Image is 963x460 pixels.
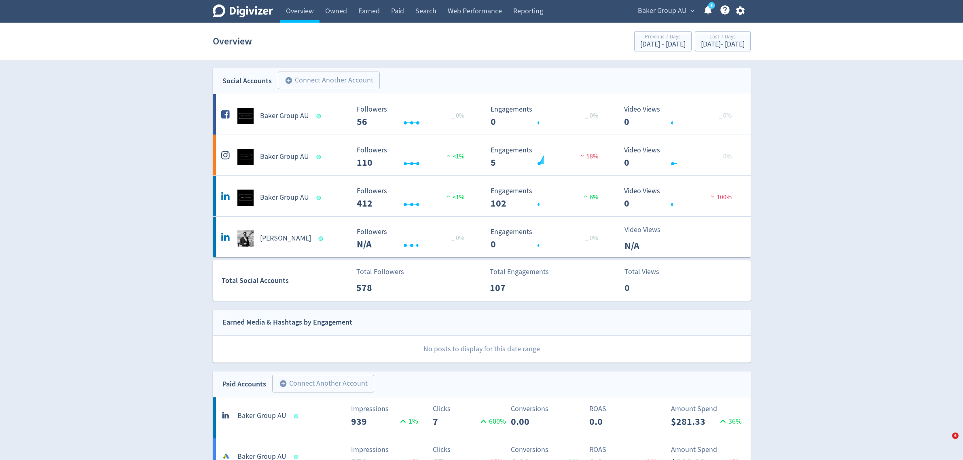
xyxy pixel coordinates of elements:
span: <1% [444,152,464,160]
a: 5 [708,2,715,9]
button: Connect Another Account [278,72,380,89]
button: Previous 7 Days[DATE] - [DATE] [634,31,692,51]
svg: Followers --- [353,187,474,209]
a: Baker Group AUImpressions9391%Clicks7600%Conversions0.00ROAS0.0Amount Spend$281.3336% [213,397,751,438]
span: _ 0% [585,234,598,242]
svg: Engagements 102 [487,187,608,209]
a: Connect Another Account [266,376,374,392]
h5: Baker Group AU [260,111,309,121]
h5: Baker Group AU [237,411,286,421]
svg: Video Views 0 [620,187,741,209]
h5: [PERSON_NAME] [260,234,311,243]
h5: Baker Group AU [260,152,309,162]
p: No posts to display for this date range [213,336,751,363]
div: Previous 7 Days [640,34,686,41]
div: Total Social Accounts [222,275,351,287]
span: _ 0% [719,152,732,160]
p: Amount Spend [671,403,744,414]
div: Earned Media & Hashtags by Engagement [222,317,352,328]
p: Clicks [433,444,506,455]
p: Conversions [511,444,584,455]
span: _ 0% [451,112,464,120]
p: Impressions [351,403,424,414]
svg: Engagements 5 [487,146,608,168]
svg: Followers --- [353,106,474,127]
span: _ 0% [719,112,732,120]
img: negative-performance.svg [578,152,586,158]
span: Data last synced: 15 Sep 2025, 11:02am (AEST) [318,236,325,241]
a: Baker Group AU undefinedBaker Group AU Followers --- Followers 412 <1% Engagements 102 Engagement... [213,176,751,216]
span: 4 [952,433,959,439]
h5: Baker Group AU [260,193,309,203]
img: negative-performance.svg [709,193,717,199]
a: Connect Another Account [272,73,380,89]
span: _ 0% [585,112,598,120]
p: N/A [624,238,671,253]
button: Baker Group AU [635,4,696,17]
a: Scott Baker undefined[PERSON_NAME] Followers --- _ 0% Followers N/A Engagements 0 Engagements 0 _... [213,217,751,257]
span: 6% [582,193,598,201]
p: Total Views [624,266,671,277]
p: 0 [624,281,671,295]
a: Baker Group AU undefinedBaker Group AU Followers --- _ 0% Followers 56 Engagements 0 Engagements ... [213,94,751,135]
p: ROAS [589,444,662,455]
p: Amount Spend [671,444,744,455]
svg: Followers --- [353,146,474,168]
span: expand_more [689,7,696,15]
div: [DATE] - [DATE] [701,41,745,48]
img: positive-performance.svg [582,193,590,199]
p: Clicks [433,403,506,414]
span: Data last synced: 15 Sep 2025, 1:01am (AEST) [316,196,323,200]
svg: Followers --- [353,228,474,249]
p: Impressions [351,444,424,455]
text: 5 [710,3,712,8]
p: 939 [351,414,398,429]
img: positive-performance.svg [444,193,453,199]
span: add_circle [279,380,287,388]
button: Connect Another Account [272,375,374,392]
p: Total Engagements [490,266,549,277]
span: 58% [578,152,598,160]
img: positive-performance.svg [444,152,453,158]
h1: Overview [213,28,252,54]
p: 0.0 [589,414,636,429]
svg: linkedin [221,409,231,419]
svg: Engagements 0 [487,106,608,127]
img: Scott Baker undefined [237,230,254,247]
span: Data last synced: 15 Sep 2025, 4:01am (AEST) [316,114,323,118]
img: Baker Group AU undefined [237,149,254,165]
span: Baker Group AU [638,4,687,17]
span: add_circle [285,76,293,84]
iframe: Intercom live chat [935,433,955,452]
p: Total Followers [356,266,404,277]
p: ROAS [589,403,662,414]
p: 7 [433,414,478,429]
img: Baker Group AU undefined [237,108,254,124]
span: 100% [709,193,732,201]
p: 107 [490,281,536,295]
div: Social Accounts [222,75,272,87]
span: Data last synced: 14 Sep 2025, 8:01pm (AEST) [294,414,301,418]
p: 600 % [478,416,506,427]
p: $281.33 [671,414,717,429]
p: 0.00 [511,414,557,429]
div: [DATE] - [DATE] [640,41,686,48]
a: Baker Group AU undefinedBaker Group AU Followers --- Followers 110 <1% Engagements 5 Engagements ... [213,135,751,175]
button: Last 7 Days[DATE]- [DATE] [695,31,751,51]
span: _ 0% [451,234,464,242]
svg: Video Views 0 [620,146,741,168]
svg: Engagements 0 [487,228,608,249]
span: <1% [444,193,464,201]
p: 578 [356,281,403,295]
span: Data last synced: 14 Sep 2025, 8:01pm (AEST) [294,455,301,459]
p: Conversions [511,403,584,414]
p: 36 % [717,416,742,427]
div: Last 7 Days [701,34,745,41]
svg: Video Views 0 [620,106,741,127]
span: Data last synced: 15 Sep 2025, 9:02am (AEST) [316,155,323,159]
p: Video Views [624,224,671,235]
div: Paid Accounts [222,378,266,390]
img: Baker Group AU undefined [237,190,254,206]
